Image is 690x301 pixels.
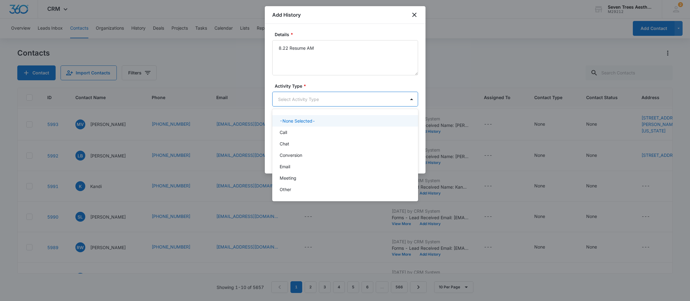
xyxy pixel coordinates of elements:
[280,163,290,170] p: Email
[280,186,291,193] p: Other
[280,152,302,158] p: Conversion
[280,129,287,136] p: Call
[280,118,315,124] p: -None Selected-
[280,175,296,181] p: Meeting
[280,140,289,147] p: Chat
